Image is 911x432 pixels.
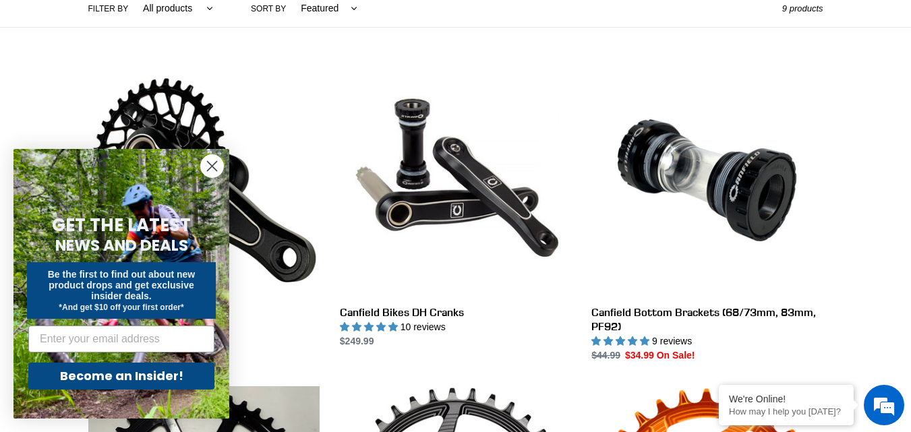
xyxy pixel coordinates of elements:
[52,213,191,237] span: GET THE LATEST
[251,3,286,15] label: Sort by
[782,3,823,13] span: 9 products
[48,269,196,301] span: Be the first to find out about new product drops and get exclusive insider deals.
[88,3,129,15] label: Filter by
[55,235,188,256] span: NEWS AND DEALS
[59,303,183,312] span: *And get $10 off your first order*
[729,394,844,404] div: We're Online!
[28,363,214,390] button: Become an Insider!
[729,406,844,416] p: How may I help you today?
[28,326,214,352] input: Enter your email address
[200,154,224,178] button: Close dialog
